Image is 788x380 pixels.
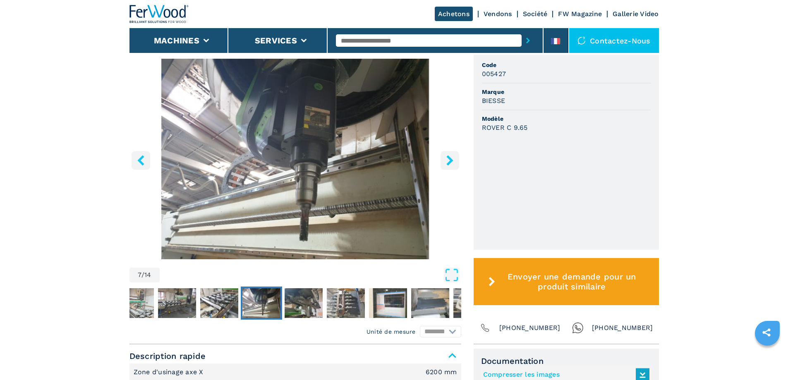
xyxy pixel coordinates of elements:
[498,272,645,292] span: Envoyer une demande pour un produit similaire
[156,287,198,320] button: Go to Slide 5
[482,123,528,132] h3: ROVER C 9.65
[572,322,584,334] img: Whatsapp
[592,322,653,334] span: [PHONE_NUMBER]
[325,287,366,320] button: Go to Slide 9
[366,327,416,336] em: Unité de mesure
[481,356,651,366] span: Documentation
[162,268,459,282] button: Open Fullscreen
[411,288,449,318] img: f85bd2d0c3745253cc56b6a683bdc570
[484,10,512,18] a: Vendons
[452,287,493,320] button: Go to Slide 12
[129,59,461,259] img: Centre D'Usinage À 5 Axes BIESSE ROVER C 9.65
[255,36,297,45] button: Services
[369,288,407,318] img: c9fe9099dcc582491826abe2f873db92
[753,343,782,374] iframe: Chat
[435,7,473,21] a: Achetons
[114,287,156,320] button: Go to Slide 4
[482,61,651,69] span: Code
[129,349,461,363] span: Description rapide
[613,10,659,18] a: Gallerie Video
[577,36,586,45] img: Contactez-nous
[410,287,451,320] button: Go to Slide 11
[138,272,141,278] span: 7
[200,288,238,318] img: 249c4579c6c9f26ea26ebb9711ae84f4
[482,88,651,96] span: Marque
[327,288,365,318] img: aa2af9acbee05d01956feb32e65dbd44
[134,368,206,377] p: Zone d'usinage axe X
[499,322,560,334] span: [PHONE_NUMBER]
[367,287,409,320] button: Go to Slide 10
[482,115,651,123] span: Modèle
[426,369,457,375] em: 6200 mm
[479,322,491,334] img: Phone
[453,288,491,318] img: 38d4a45578f107efae2ec6aa3dddf933
[474,258,659,305] button: Envoyer une demande pour un produit similaire
[154,36,199,45] button: Machines
[30,287,362,320] nav: Thumbnail Navigation
[141,272,144,278] span: /
[523,10,548,18] a: Société
[242,288,280,318] img: de4b940b6b394204e6c1bd84436f594e
[132,151,150,170] button: left-button
[129,5,189,23] img: Ferwood
[199,287,240,320] button: Go to Slide 6
[482,96,505,105] h3: BIESSE
[522,31,534,50] button: submit-button
[569,28,659,53] div: Contactez-nous
[441,151,459,170] button: right-button
[129,59,461,259] div: Go to Slide 7
[283,287,324,320] button: Go to Slide 8
[558,10,602,18] a: FW Magazine
[144,272,151,278] span: 14
[756,322,777,343] a: sharethis
[158,288,196,318] img: c3aa9f9467d7e93f306386ba0e00139f
[482,69,506,79] h3: 005427
[241,287,282,320] button: Go to Slide 7
[116,288,154,318] img: 7a30fce0da13f0b7f50420ba681bbbe2
[285,288,323,318] img: eadcd989fe63a46487363ccbbd330f4e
